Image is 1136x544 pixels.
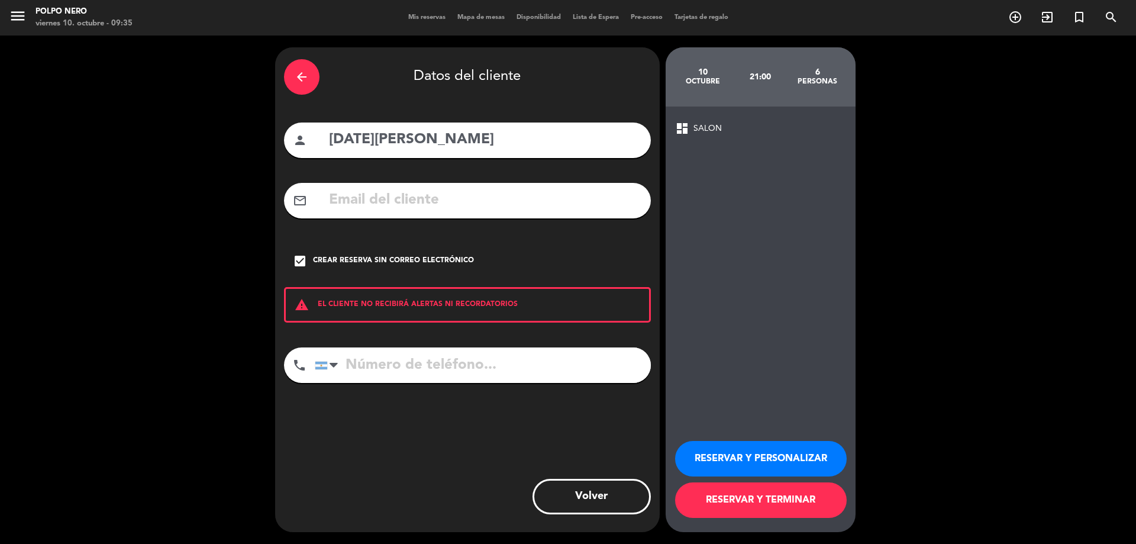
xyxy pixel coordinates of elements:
div: 10 [674,67,732,77]
div: Crear reserva sin correo electrónico [313,255,474,267]
span: Tarjetas de regalo [669,14,734,21]
button: RESERVAR Y TERMINAR [675,482,847,518]
i: arrow_back [295,70,309,84]
span: dashboard [675,121,689,136]
span: Pre-acceso [625,14,669,21]
input: Email del cliente [328,188,642,213]
span: Disponibilidad [511,14,567,21]
button: menu [9,7,27,29]
div: viernes 10. octubre - 09:35 [35,18,133,30]
input: Nombre del cliente [328,128,642,152]
i: exit_to_app [1040,10,1054,24]
i: phone [292,358,306,372]
button: RESERVAR Y PERSONALIZAR [675,441,847,477]
span: Mapa de mesas [451,14,511,21]
div: 21:00 [731,56,789,98]
div: octubre [674,77,732,86]
div: 6 [789,67,846,77]
span: Mis reservas [402,14,451,21]
i: turned_in_not [1072,10,1086,24]
div: personas [789,77,846,86]
i: mail_outline [293,194,307,208]
div: Argentina: +54 [315,348,343,382]
span: Lista de Espera [567,14,625,21]
span: SALON [693,122,722,136]
i: check_box [293,254,307,268]
div: EL CLIENTE NO RECIBIRÁ ALERTAS NI RECORDATORIOS [284,287,651,323]
i: menu [9,7,27,25]
button: Volver [532,479,651,514]
i: search [1104,10,1118,24]
input: Número de teléfono... [315,347,651,383]
i: person [293,133,307,147]
div: Polpo Nero [35,6,133,18]
div: Datos del cliente [284,56,651,98]
i: add_circle_outline [1008,10,1022,24]
i: warning [286,298,318,312]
